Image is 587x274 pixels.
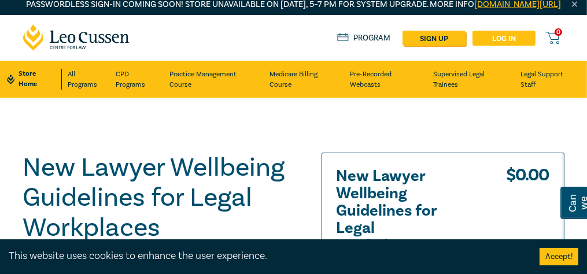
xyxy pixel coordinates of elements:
[472,31,536,46] a: Log in
[169,61,260,98] a: Practice Management Course
[433,61,511,98] a: Supervised Legal Trainees
[403,31,466,46] a: sign up
[337,168,464,272] h2: New Lawyer Wellbeing Guidelines for Legal Workplaces
[337,33,391,43] a: Program
[555,28,562,36] span: 0
[116,61,160,98] a: CPD Programs
[350,61,424,98] a: Pre-Recorded Webcasts
[68,61,106,98] a: All Programs
[540,248,578,265] button: Accept cookies
[9,249,522,264] div: This website uses cookies to enhance the user experience.
[520,61,580,98] a: Legal Support Staff
[7,69,62,90] a: Store Home
[269,61,341,98] a: Medicare Billing Course
[23,153,289,243] h1: New Lawyer Wellbeing Guidelines for Legal Workplaces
